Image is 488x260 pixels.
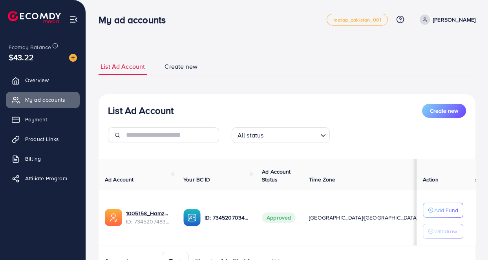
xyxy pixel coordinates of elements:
a: My ad accounts [6,92,80,108]
span: Create new [430,107,458,115]
img: image [69,54,77,62]
span: $43.22 [9,51,34,63]
span: Ad Account [105,176,134,183]
span: Your BC ID [183,176,210,183]
div: <span class='underline'>1005158_Hamza.1234_1710189409831</span></br>7345207483671068673 [126,209,171,225]
span: ID: 7345207483671068673 [126,218,171,225]
a: Product Links [6,131,80,147]
p: Add Fund [434,205,458,215]
span: Payment [25,115,47,123]
span: List Ad Account [101,62,145,71]
input: Search for option [266,128,317,141]
h3: My ad accounts [99,14,172,26]
h3: List Ad Account [108,105,174,116]
span: Action [423,176,439,183]
div: Search for option [232,127,330,143]
span: [GEOGRAPHIC_DATA]/[GEOGRAPHIC_DATA] [309,214,418,222]
button: Withdraw [423,224,463,239]
p: ID: 7345207034608140289 [205,213,249,222]
span: Overview [25,76,49,84]
a: [PERSON_NAME] [417,15,475,25]
span: metap_pakistan_001 [333,17,381,22]
button: Add Fund [423,203,463,218]
span: Billing [25,155,41,163]
p: [PERSON_NAME] [433,15,475,24]
a: Payment [6,112,80,127]
iframe: Chat [455,225,482,254]
img: ic-ads-acc.e4c84228.svg [105,209,122,226]
img: ic-ba-acc.ded83a64.svg [183,209,201,226]
a: 1005158_Hamza.1234_1710189409831 [126,209,171,217]
span: All status [236,130,265,141]
img: menu [69,15,78,24]
a: Billing [6,151,80,167]
a: Affiliate Program [6,170,80,186]
span: Approved [262,212,296,223]
span: Affiliate Program [25,174,67,182]
button: Create new [422,104,466,118]
span: Time Zone [309,176,335,183]
span: Ecomdy Balance [9,43,51,51]
img: logo [8,11,61,23]
p: Withdraw [434,227,457,236]
span: Ad Account Status [262,168,291,183]
a: metap_pakistan_001 [327,14,388,26]
span: My ad accounts [25,96,65,104]
span: Create new [164,62,197,71]
a: Overview [6,72,80,88]
span: Product Links [25,135,59,143]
